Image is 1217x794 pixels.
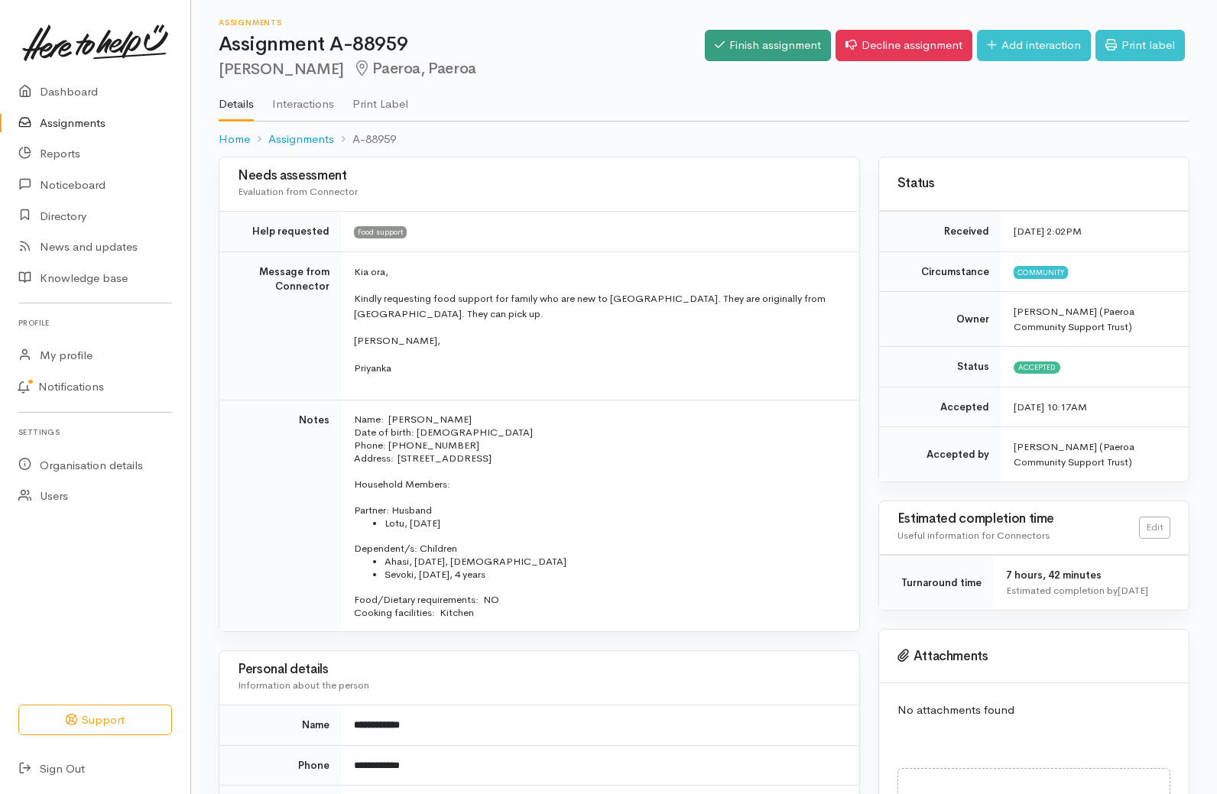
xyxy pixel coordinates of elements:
td: Notes [219,400,342,632]
time: [DATE] [1118,584,1148,597]
h6: Settings [18,422,172,442]
p: Food/Dietary requirements: NO Cooking facilities: Kitchen [354,593,841,619]
span: Community [1014,266,1068,278]
td: Accepted [879,387,1001,427]
td: Circumstance [879,251,1001,292]
span: Accepted [1014,361,1060,374]
a: Print label [1095,30,1185,61]
h3: Needs assessment [238,169,841,183]
nav: breadcrumb [219,122,1189,157]
time: [DATE] 2:02PM [1014,225,1082,238]
li: Lotu, [DATE] [385,517,841,530]
td: Help requested [219,212,342,252]
td: Turnaround time [879,556,994,611]
p: Partner: Husband [354,504,841,517]
p: Kia ora, [354,264,841,280]
span: Paeroa, Paeroa [353,59,476,78]
span: Evaluation from Connector [238,185,358,198]
a: Home [219,131,250,148]
td: Message from Connector [219,251,342,400]
p: Name: [PERSON_NAME] Date of birth: [DEMOGRAPHIC_DATA] Phone: [PHONE_NUMBER] [354,413,841,452]
p: Kindly requesting food support for family who are new to [GEOGRAPHIC_DATA]. They are originally f... [354,291,841,321]
span: Useful information for Connectors [897,529,1050,542]
span: Information about the person [238,679,369,692]
time: [DATE] 10:17AM [1014,400,1087,413]
p: Household Members: [354,478,841,491]
li: A-88959 [334,131,396,148]
span: [PERSON_NAME] (Paeroa Community Support Trust) [1014,305,1134,333]
a: Decline assignment [836,30,972,61]
a: Edit [1139,517,1170,539]
a: Interactions [272,77,334,120]
p: Priyanka [354,361,841,376]
h6: Assignments [219,18,705,27]
h2: [PERSON_NAME] [219,60,705,78]
h6: Profile [18,313,172,333]
a: Finish assignment [705,30,831,61]
li: Ahasi, [DATE], [DEMOGRAPHIC_DATA] [385,555,841,568]
p: [PERSON_NAME], [354,333,841,348]
td: Phone [219,745,342,786]
h1: Assignment A-88959 [219,34,705,56]
a: Assignments [268,131,334,148]
a: Print Label [352,77,408,120]
span: Food support [354,226,407,238]
h3: Personal details [238,663,841,677]
td: Owner [879,292,1001,347]
td: Status [879,347,1001,387]
a: Add interaction [977,30,1091,61]
p: Dependent/s: Children [354,542,841,555]
a: Details [219,77,254,122]
h3: Estimated completion time [897,512,1139,527]
td: Name [219,705,342,746]
td: Accepted by [879,427,1001,482]
td: [PERSON_NAME] (Paeroa Community Support Trust) [1001,427,1189,482]
div: Estimated completion by [1006,583,1170,598]
h3: Status [897,177,1170,191]
h3: Attachments [897,649,1170,664]
span: 7 hours, 42 minutes [1006,569,1102,582]
p: No attachments found [897,702,1170,719]
button: Support [18,705,172,736]
p: Address: [STREET_ADDRESS] [354,452,841,465]
td: Received [879,212,1001,252]
li: Sevoki, [DATE], 4 years [385,568,841,581]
